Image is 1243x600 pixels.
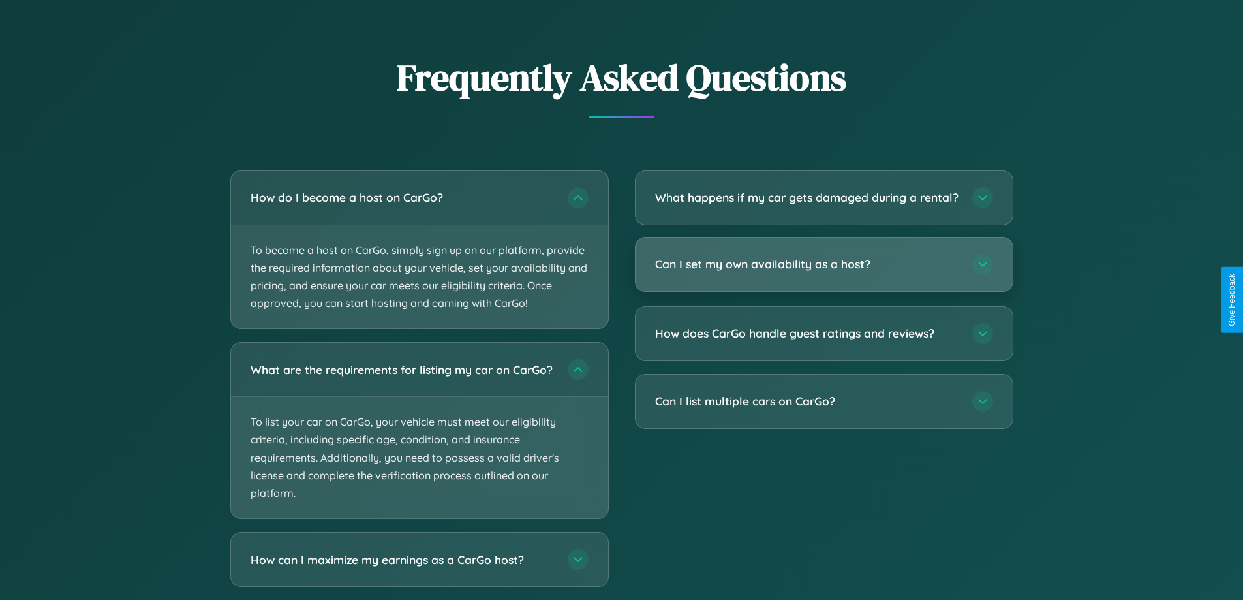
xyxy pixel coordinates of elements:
[230,52,1013,103] h2: Frequently Asked Questions
[655,393,959,409] h3: Can I list multiple cars on CarGo?
[251,552,555,568] h3: How can I maximize my earnings as a CarGo host?
[655,189,959,206] h3: What happens if my car gets damaged during a rental?
[231,225,608,329] p: To become a host on CarGo, simply sign up on our platform, provide the required information about...
[655,325,959,341] h3: How does CarGo handle guest ratings and reviews?
[251,362,555,378] h3: What are the requirements for listing my car on CarGo?
[655,256,959,272] h3: Can I set my own availability as a host?
[1227,274,1236,326] div: Give Feedback
[231,397,608,518] p: To list your car on CarGo, your vehicle must meet our eligibility criteria, including specific ag...
[251,189,555,206] h3: How do I become a host on CarGo?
